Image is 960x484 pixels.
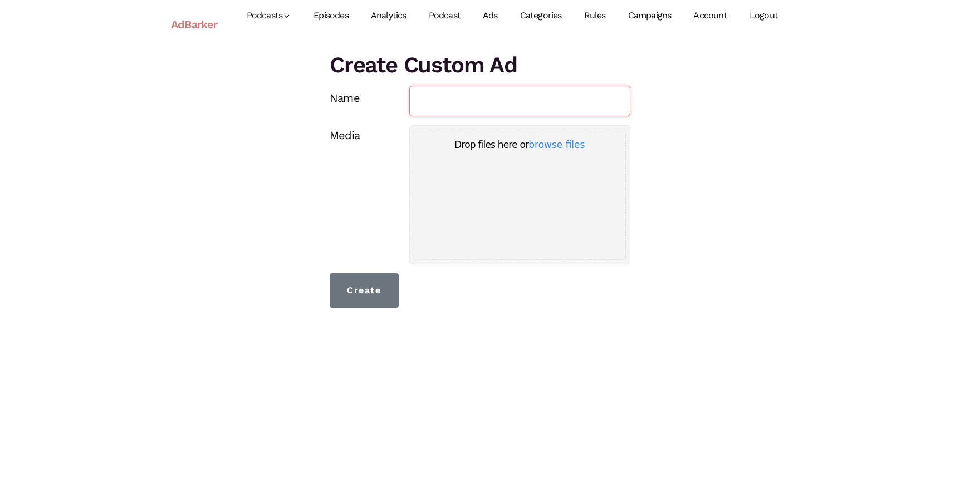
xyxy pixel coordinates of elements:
[321,86,401,116] label: Name
[330,49,630,81] h1: Create Custom Ad
[414,139,626,151] div: Drop files here or
[171,12,218,37] a: AdBarker
[528,140,585,150] button: browse files
[330,273,399,308] input: Create
[409,125,631,264] div: Uppy Dashboard
[321,125,401,260] label: Media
